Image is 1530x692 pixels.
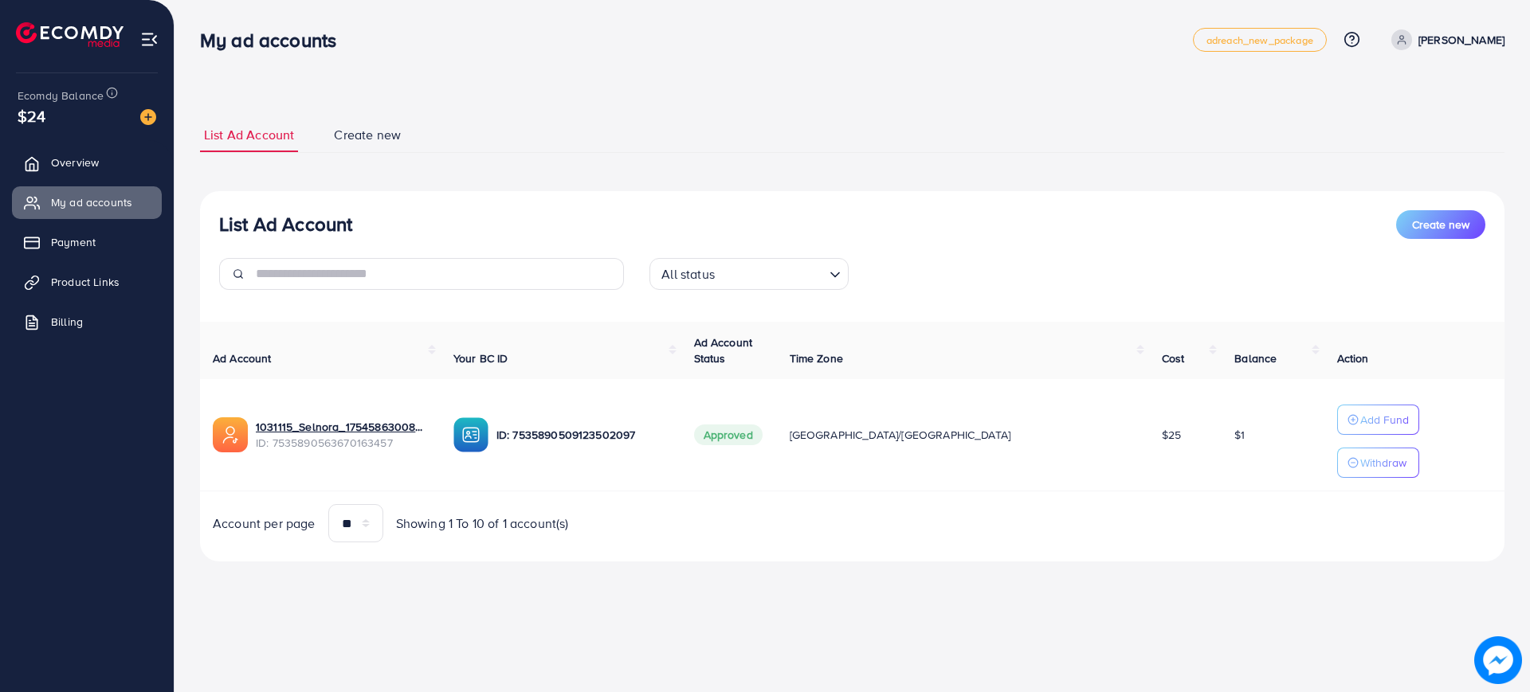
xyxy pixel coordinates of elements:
[1206,35,1313,45] span: adreach_new_package
[658,263,718,286] span: All status
[1234,350,1277,366] span: Balance
[649,258,849,290] div: Search for option
[12,186,162,218] a: My ad accounts
[1337,350,1369,366] span: Action
[1234,427,1245,443] span: $1
[694,334,753,366] span: Ad Account Status
[1337,448,1419,478] button: Withdraw
[213,350,272,366] span: Ad Account
[51,194,132,210] span: My ad accounts
[18,88,104,104] span: Ecomdy Balance
[453,350,508,366] span: Your BC ID
[1396,210,1485,239] button: Create new
[453,417,488,452] img: ic-ba-acc.ded83a64.svg
[140,30,159,49] img: menu
[1193,28,1327,52] a: adreach_new_package
[12,306,162,338] a: Billing
[16,22,124,47] img: logo
[256,419,428,435] a: 1031115_Selnora_1754586300835
[256,419,428,452] div: <span class='underline'>1031115_Selnora_1754586300835</span></br>7535890563670163457
[12,266,162,298] a: Product Links
[334,126,401,144] span: Create new
[1385,29,1504,50] a: [PERSON_NAME]
[204,126,294,144] span: List Ad Account
[51,154,99,170] span: Overview
[790,350,843,366] span: Time Zone
[1337,405,1419,435] button: Add Fund
[51,234,96,250] span: Payment
[140,109,156,125] img: image
[396,514,569,533] span: Showing 1 To 10 of 1 account(s)
[496,425,669,444] p: ID: 7535890509123502097
[12,226,162,258] a: Payment
[1162,427,1181,443] span: $25
[213,417,248,452] img: ic-ads-acc.e4c84228.svg
[694,424,763,445] span: Approved
[790,427,1011,443] span: [GEOGRAPHIC_DATA]/[GEOGRAPHIC_DATA]
[51,314,83,330] span: Billing
[1412,217,1469,233] span: Create new
[1360,453,1406,472] p: Withdraw
[720,260,823,286] input: Search for option
[1162,350,1185,366] span: Cost
[18,104,45,127] span: $24
[219,213,352,236] h3: List Ad Account
[1360,410,1409,429] p: Add Fund
[1418,30,1504,49] p: [PERSON_NAME]
[200,29,349,52] h3: My ad accounts
[213,514,316,533] span: Account per page
[12,147,162,178] a: Overview
[256,435,428,451] span: ID: 7535890563670163457
[51,274,120,290] span: Product Links
[1474,636,1522,684] img: image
